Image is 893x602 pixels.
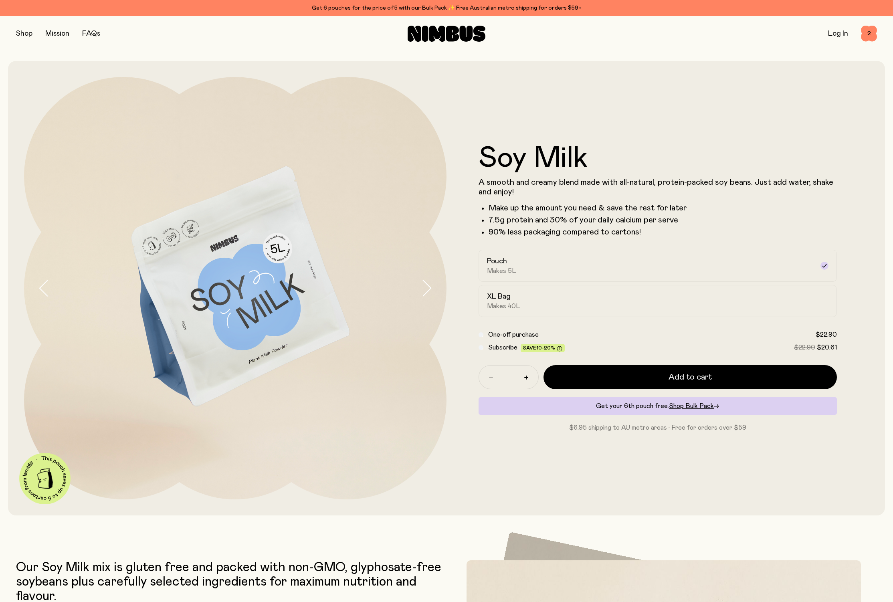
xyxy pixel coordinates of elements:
li: Make up the amount you need & save the rest for later [489,203,837,213]
img: illustration-carton.png [32,465,59,492]
span: $22.90 [816,331,837,338]
a: Log In [828,30,848,37]
span: 10-20% [536,345,555,350]
h1: Soy Milk [479,144,837,173]
a: FAQs [82,30,100,37]
span: Save [523,345,562,352]
button: 2 [861,26,877,42]
h2: XL Bag [487,292,511,301]
div: Get your 6th pouch free. [479,397,837,415]
span: $22.90 [794,344,815,351]
p: $6.95 shipping to AU metro areas · Free for orders over $59 [479,423,837,432]
span: $20.61 [817,344,837,351]
a: Mission [45,30,69,37]
span: Subscribe [488,344,517,351]
span: Shop Bulk Pack [669,403,714,409]
h2: Pouch [487,257,507,266]
p: A smooth and creamy blend made with all-natural, protein-packed soy beans. Just add water, shake ... [479,178,837,197]
div: Get 6 pouches for the price of 5 with our Bulk Pack ✨ Free Australian metro shipping for orders $59+ [16,3,877,13]
span: Makes 5L [487,267,516,275]
span: Add to cart [669,372,712,383]
button: Add to cart [543,365,837,389]
p: 90% less packaging compared to cartons! [489,227,837,237]
li: 7.5g protein and 30% of your daily calcium per serve [489,215,837,225]
span: One-off purchase [488,331,539,338]
a: Shop Bulk Pack→ [669,403,719,409]
span: Makes 40L [487,302,520,310]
